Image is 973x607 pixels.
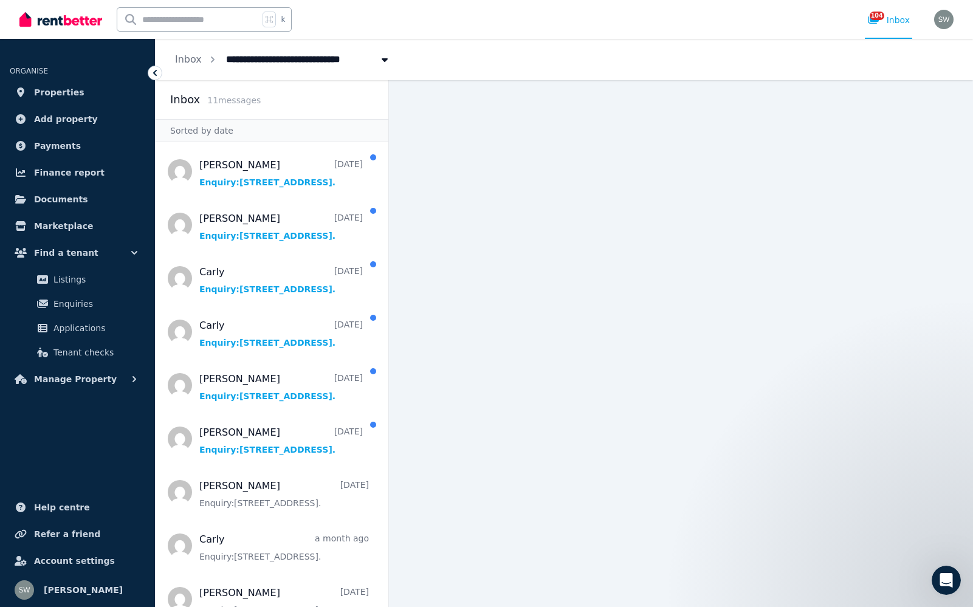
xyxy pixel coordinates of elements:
span: 11 message s [207,95,261,105]
button: Manage Property [10,367,145,391]
a: Enquiries [15,292,140,316]
span: Enquiries [53,297,136,311]
nav: Message list [156,142,388,607]
span: Refer a friend [34,527,100,541]
a: Refer a friend [10,522,145,546]
a: Documents [10,187,145,211]
span: Marketplace [34,219,93,233]
span: Applications [53,321,136,335]
nav: Breadcrumb [156,39,410,80]
a: [PERSON_NAME][DATE]Enquiry:[STREET_ADDRESS]. [199,372,363,402]
a: Payments [10,134,145,158]
a: Carly[DATE]Enquiry:[STREET_ADDRESS]. [199,318,363,349]
span: Tenant checks [53,345,136,360]
a: Account settings [10,549,145,573]
span: Account settings [34,554,115,568]
span: Find a tenant [34,245,98,260]
span: k [281,15,285,24]
a: [PERSON_NAME][DATE]Enquiry:[STREET_ADDRESS]. [199,479,369,509]
button: Find a tenant [10,241,145,265]
span: ORGANISE [10,67,48,75]
span: Documents [34,192,88,207]
a: [PERSON_NAME][DATE]Enquiry:[STREET_ADDRESS]. [199,158,363,188]
a: Applications [15,316,140,340]
a: [PERSON_NAME][DATE]Enquiry:[STREET_ADDRESS]. [199,425,363,456]
span: Properties [34,85,84,100]
a: Carlya month agoEnquiry:[STREET_ADDRESS]. [199,532,369,563]
span: 104 [870,12,884,20]
div: Inbox [867,14,910,26]
a: Carly[DATE]Enquiry:[STREET_ADDRESS]. [199,265,363,295]
a: [PERSON_NAME][DATE]Enquiry:[STREET_ADDRESS]. [199,211,363,242]
h2: Inbox [170,91,200,108]
a: Help centre [10,495,145,520]
div: Sorted by date [156,119,388,142]
iframe: Intercom live chat [932,566,961,595]
span: Help centre [34,500,90,515]
a: Inbox [175,53,202,65]
a: Finance report [10,160,145,185]
a: Add property [10,107,145,131]
span: Manage Property [34,372,117,386]
span: Finance report [34,165,105,180]
a: Marketplace [10,214,145,238]
a: Tenant checks [15,340,140,365]
span: Payments [34,139,81,153]
img: Sophia Wu [15,580,34,600]
span: [PERSON_NAME] [44,583,123,597]
a: Properties [10,80,145,105]
a: Listings [15,267,140,292]
img: Sophia Wu [934,10,954,29]
span: Listings [53,272,136,287]
img: RentBetter [19,10,102,29]
span: Add property [34,112,98,126]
